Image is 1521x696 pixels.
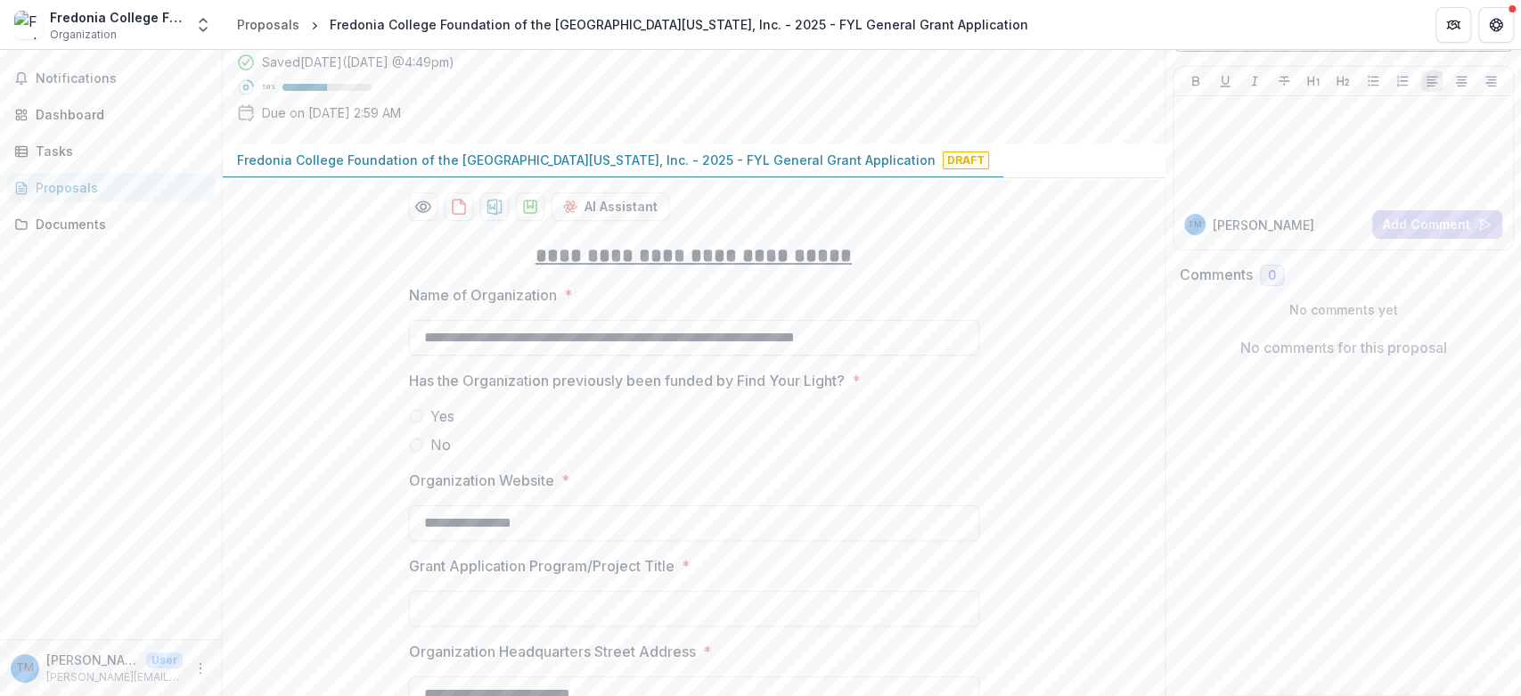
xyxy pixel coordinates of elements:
[330,15,1028,34] div: Fredonia College Foundation of the [GEOGRAPHIC_DATA][US_STATE], Inc. - 2025 - FYL General Grant A...
[36,71,208,86] span: Notifications
[1332,70,1353,92] button: Heading 2
[190,658,211,679] button: More
[1180,300,1507,319] p: No comments yet
[36,142,200,160] div: Tasks
[14,11,43,39] img: Fredonia College Foundation of the State University of New York, Inc.
[36,105,200,124] div: Dashboard
[1372,210,1502,239] button: Add Comment
[7,136,215,166] a: Tasks
[1188,220,1202,229] div: Tim Murphy
[1273,70,1295,92] button: Strike
[409,370,845,391] p: Has the Organization previously been funded by Find Your Light?
[516,192,544,221] button: download-proposal
[230,12,1035,37] nav: breadcrumb
[552,192,669,221] button: AI Assistant
[1244,70,1265,92] button: Italicize
[7,173,215,202] a: Proposals
[1362,70,1384,92] button: Bullet List
[1421,70,1443,92] button: Align Left
[1451,70,1472,92] button: Align Center
[191,7,216,43] button: Open entity switcher
[237,151,936,169] p: Fredonia College Foundation of the [GEOGRAPHIC_DATA][US_STATE], Inc. - 2025 - FYL General Grant A...
[1185,70,1206,92] button: Bold
[7,100,215,129] a: Dashboard
[1435,7,1471,43] button: Partners
[943,151,989,169] span: Draft
[1240,337,1447,358] p: No comments for this proposal
[7,64,215,93] button: Notifications
[1213,216,1314,234] p: [PERSON_NAME]
[230,12,307,37] a: Proposals
[46,669,183,685] p: [PERSON_NAME][EMAIL_ADDRESS][PERSON_NAME][DOMAIN_NAME]
[409,470,554,491] p: Organization Website
[1214,70,1236,92] button: Underline
[409,641,696,662] p: Organization Headquarters Street Address
[409,192,437,221] button: Preview e69574f2-032f-4da9-aa68-d2095b4724c0-0.pdf
[480,192,509,221] button: download-proposal
[7,209,215,239] a: Documents
[146,652,183,668] p: User
[36,215,200,233] div: Documents
[409,555,675,577] p: Grant Application Program/Project Title
[1268,268,1276,283] span: 0
[1392,70,1413,92] button: Ordered List
[262,53,454,71] div: Saved [DATE] ( [DATE] @ 4:49pm )
[430,434,451,455] span: No
[1480,70,1501,92] button: Align Right
[36,178,200,197] div: Proposals
[1478,7,1514,43] button: Get Help
[46,651,139,669] p: [PERSON_NAME]
[16,662,34,674] div: Tim Murphy
[1180,266,1253,283] h2: Comments
[237,15,299,34] div: Proposals
[1303,70,1324,92] button: Heading 1
[262,103,401,122] p: Due on [DATE] 2:59 AM
[262,81,275,94] p: 50 %
[445,192,473,221] button: download-proposal
[50,8,184,27] div: Fredonia College Foundation of the [GEOGRAPHIC_DATA][US_STATE], Inc.
[409,284,557,306] p: Name of Organization
[430,405,454,427] span: Yes
[50,27,117,43] span: Organization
